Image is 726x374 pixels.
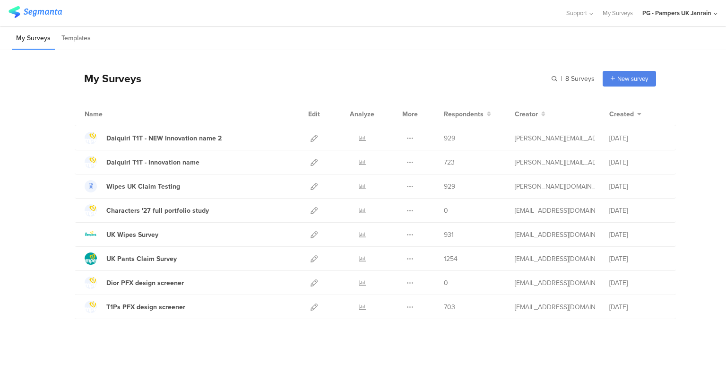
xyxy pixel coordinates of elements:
[444,109,484,119] span: Respondents
[444,254,458,264] span: 1254
[609,182,666,191] div: [DATE]
[444,182,455,191] span: 929
[348,102,376,126] div: Analyze
[106,230,158,240] div: UK Wipes Survey
[106,182,180,191] div: Wipes UK Claim Testing
[515,278,595,288] div: zavanella.e@pg.com
[85,277,184,289] a: Dior PFX design screener
[609,254,666,264] div: [DATE]
[444,302,455,312] span: 703
[617,74,648,83] span: New survey
[85,109,141,119] div: Name
[609,133,666,143] div: [DATE]
[609,230,666,240] div: [DATE]
[566,9,587,17] span: Support
[304,102,324,126] div: Edit
[515,109,538,119] span: Creator
[9,6,62,18] img: segmanta logo
[85,132,222,144] a: Daiquiri T1T - NEW Innovation name 2
[106,254,177,264] div: UK Pants Claim Survey
[12,27,55,50] li: My Surveys
[515,109,545,119] button: Creator
[106,133,222,143] div: Daiquiri T1T - NEW Innovation name 2
[85,228,158,241] a: UK Wipes Survey
[106,278,184,288] div: Dior PFX design screener
[609,109,634,119] span: Created
[515,254,595,264] div: burcak.b.1@pg.com
[85,180,180,192] a: Wipes UK Claim Testing
[85,252,177,265] a: UK Pants Claim Survey
[515,133,595,143] div: laporta.a@pg.com
[106,157,199,167] div: Daiquiri T1T - Innovation name
[85,301,185,313] a: T1Ps PFX design screener
[444,230,454,240] span: 931
[515,157,595,167] div: laporta.a@pg.com
[515,182,595,191] div: chandak.am@pg.com
[642,9,711,17] div: PG - Pampers UK Janrain
[515,206,595,216] div: richi.a@pg.com
[85,156,199,168] a: Daiquiri T1T - Innovation name
[85,204,209,217] a: Characters '27 full portfolio study
[444,278,448,288] span: 0
[609,206,666,216] div: [DATE]
[515,302,595,312] div: richi.a@pg.com
[609,302,666,312] div: [DATE]
[444,133,455,143] span: 929
[106,302,185,312] div: T1Ps PFX design screener
[559,74,563,84] span: |
[444,206,448,216] span: 0
[609,157,666,167] div: [DATE]
[57,27,95,50] li: Templates
[444,109,491,119] button: Respondents
[515,230,595,240] div: erisekinci.n@pg.com
[106,206,209,216] div: Characters '27 full portfolio study
[75,70,141,87] div: My Surveys
[400,102,420,126] div: More
[444,157,455,167] span: 723
[565,74,595,84] span: 8 Surveys
[609,278,666,288] div: [DATE]
[609,109,641,119] button: Created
